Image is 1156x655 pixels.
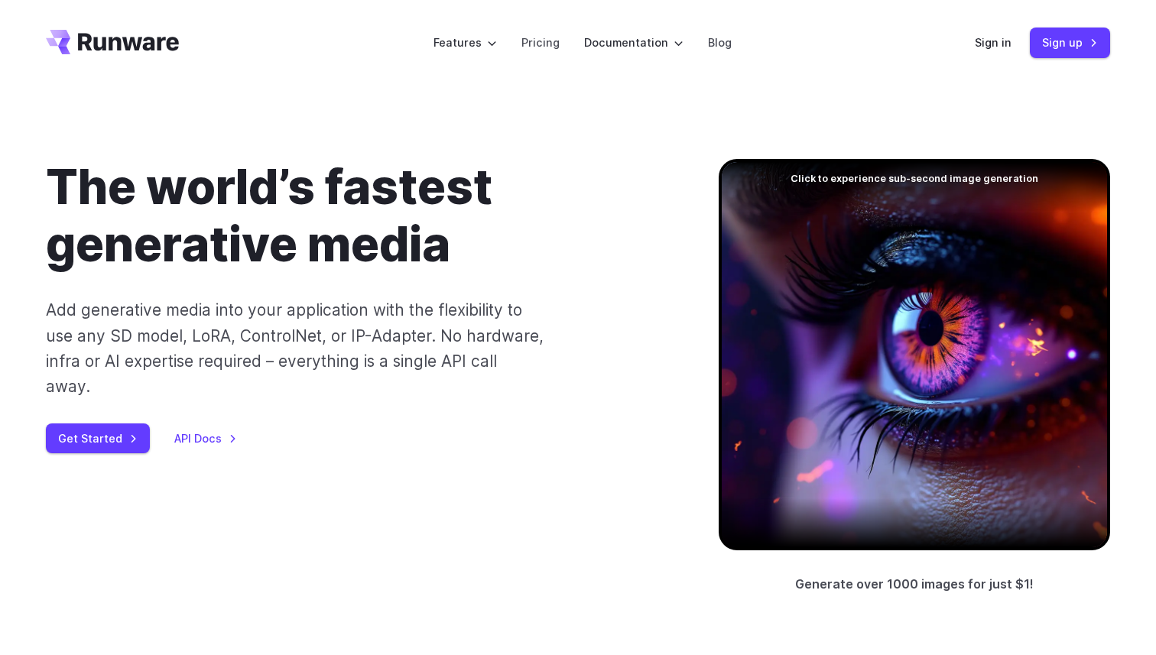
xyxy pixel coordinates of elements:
p: Add generative media into your application with the flexibility to use any SD model, LoRA, Contro... [46,297,545,399]
a: Sign in [975,34,1011,51]
label: Features [433,34,497,51]
a: Blog [708,34,732,51]
a: Go to / [46,30,179,54]
a: API Docs [174,430,237,447]
a: Get Started [46,423,150,453]
label: Documentation [584,34,684,51]
a: Sign up [1030,28,1110,57]
p: Generate over 1000 images for just $1! [795,575,1034,595]
a: Pricing [521,34,560,51]
h1: The world’s fastest generative media [46,159,670,273]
